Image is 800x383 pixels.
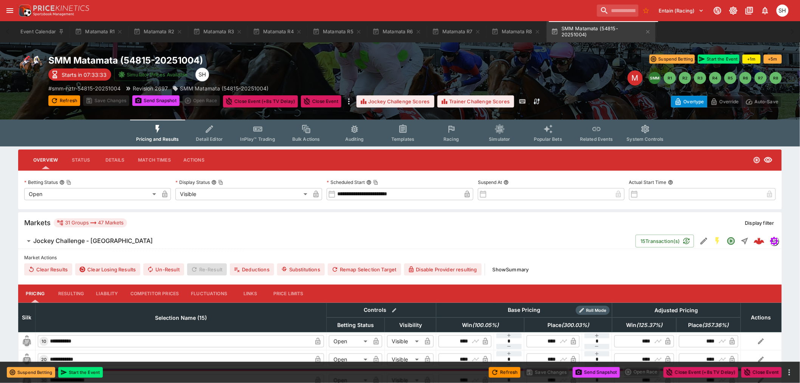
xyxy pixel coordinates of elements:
[679,72,691,84] button: R2
[770,237,778,245] img: simulator
[329,321,382,330] span: Betting Status
[741,367,782,378] button: Close Event
[70,21,127,42] button: Matamata R1
[57,218,124,227] div: 31 Groups 47 Markets
[583,307,610,314] span: Roll Mode
[612,303,741,318] th: Adjusted Pricing
[488,263,533,276] button: ShowSummary
[3,4,17,17] button: open drawer
[187,263,227,276] span: Re-Result
[18,54,42,79] img: horse_racing.png
[233,285,267,303] button: Links
[90,285,124,303] button: Liability
[21,353,33,366] img: blank-silk.png
[738,234,752,248] button: Straight
[147,313,215,322] span: Selection Name (15)
[697,234,711,248] button: Edit Detail
[52,285,90,303] button: Resulting
[211,180,217,185] button: Display StatusCopy To Clipboard
[478,179,502,185] p: Suspend At
[702,321,729,330] em: ( 357.36 %)
[740,72,752,84] button: R6
[741,303,781,332] th: Actions
[114,68,192,81] button: Simulator Prices Available
[132,95,180,106] button: Send Snapshot
[177,151,211,169] button: Actions
[755,72,767,84] button: R7
[185,285,233,303] button: Fluctuations
[668,180,673,185] button: Actual Start Time
[196,136,223,142] span: Detail Editor
[727,4,740,17] button: Toggle light/dark mode
[40,339,48,344] span: 10
[443,136,459,142] span: Racing
[175,179,210,185] p: Display Status
[758,4,772,17] button: Notifications
[329,353,370,366] div: Open
[327,179,365,185] p: Scheduled Start
[741,217,779,229] button: Display filter
[327,303,436,318] th: Controls
[98,151,132,169] button: Details
[48,54,415,66] h2: Copy To Clipboard
[684,98,704,106] p: Overtype
[623,367,660,377] div: split button
[329,335,370,347] div: Open
[597,5,639,17] input: search
[24,252,776,263] label: Market Actions
[671,96,782,107] div: Start From
[580,136,613,142] span: Related Events
[33,237,153,245] h6: Jockey Challenge - [GEOGRAPHIC_DATA]
[189,21,247,42] button: Matamata R3
[58,367,103,378] button: Start the Event
[195,68,209,81] div: Scott Hunt
[132,151,177,169] button: Match Times
[724,234,738,248] button: Open
[17,3,32,18] img: PriceKinetics Logo
[391,321,430,330] span: Visibility
[680,321,737,330] span: Place(357.36%)
[183,95,220,106] div: split button
[770,237,779,246] div: simulator
[724,72,736,84] button: R5
[627,136,664,142] span: System Controls
[628,70,643,86] div: Edit Meeting
[33,12,74,16] img: Sportsbook Management
[539,321,597,330] span: Place(300.03%)
[650,54,695,64] button: Suspend Betting
[561,321,589,330] em: ( 300.03 %)
[18,285,52,303] button: Pricing
[694,72,706,84] button: R3
[24,218,51,227] h5: Markets
[671,96,707,107] button: Overtype
[368,21,426,42] button: Matamata R6
[366,180,372,185] button: Scheduled StartCopy To Clipboard
[7,367,55,378] button: Suspend Betting
[698,54,740,64] button: Start the Event
[505,305,544,315] div: Base Pricing
[487,21,545,42] button: Matamata R8
[240,136,275,142] span: InPlay™ Trading
[764,54,782,64] button: +5m
[785,368,794,377] button: more
[389,305,399,315] button: Bulk edit
[404,263,482,276] button: Disable Provider resulting
[391,136,414,142] span: Templates
[267,285,310,303] button: Price Limits
[504,180,509,185] button: Suspend At
[618,321,671,330] span: Win(125.37%)
[576,306,610,315] div: Show/hide Price Roll mode configuration.
[743,54,761,64] button: +1m
[649,72,661,84] button: SMM
[357,95,434,107] button: Jockey Challenge Scores
[64,151,98,169] button: Status
[175,188,310,200] div: Visible
[472,321,499,330] em: ( 100.05 %)
[172,84,268,92] div: SMM Matamata (54815-20251004)
[727,237,736,246] svg: Open
[24,188,159,200] div: Open
[428,21,485,42] button: Matamata R7
[143,263,184,276] button: Un-Result
[437,95,515,107] button: Trainer Challenge Scores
